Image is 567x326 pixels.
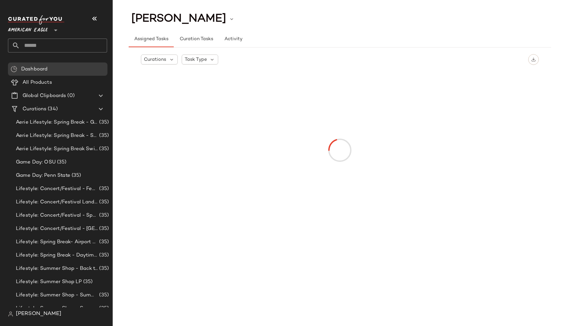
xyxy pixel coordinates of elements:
span: (34) [46,105,58,113]
span: Task Type [185,56,207,63]
span: (35) [98,238,109,246]
img: svg%3e [8,311,13,317]
span: (35) [98,225,109,233]
span: Aerie Lifestyle: Spring Break Swimsuits Landing Page [16,145,98,153]
span: Game Day: OSU [16,159,56,166]
span: Dashboard [21,65,47,73]
span: [PERSON_NAME] [131,13,226,25]
span: Lifestyle: Summer Shop - Back to School Essentials [16,265,98,272]
span: Lifestyle: Spring Break- Airport Style [16,238,98,246]
span: (35) [98,305,109,312]
span: (35) [98,265,109,272]
span: (35) [98,198,109,206]
span: Lifestyle: Spring Break - Daytime Casual [16,252,98,259]
span: Activity [224,37,242,42]
span: Lifestyle: Concert/Festival Landing Page [16,198,98,206]
span: Lifestyle: Concert/Festival - Femme [16,185,98,193]
span: American Eagle [8,23,48,35]
img: svg%3e [531,57,536,62]
span: Aerie Lifestyle: Spring Break - Girly/Femme [16,119,98,126]
span: All Products [23,79,52,86]
span: Lifestyle: Summer Shop - Summer Internship [16,305,98,312]
span: (0) [66,92,74,100]
span: (35) [56,159,67,166]
span: Game Day: Penn State [16,172,70,179]
span: (35) [98,185,109,193]
span: [PERSON_NAME] [16,310,61,318]
span: Lifestyle: Concert/Festival - [GEOGRAPHIC_DATA] [16,225,98,233]
span: (35) [82,278,93,286]
span: (35) [98,119,109,126]
span: (35) [98,252,109,259]
span: Curations [144,56,166,63]
span: (35) [98,145,109,153]
span: Assigned Tasks [134,37,168,42]
span: Aerie Lifestyle: Spring Break - Sporty [16,132,98,140]
img: cfy_white_logo.C9jOOHJF.svg [8,15,64,25]
span: Lifestyle: Summer Shop LP [16,278,82,286]
span: Lifestyle: Concert/Festival - Sporty [16,212,98,219]
span: (35) [98,212,109,219]
span: (35) [70,172,81,179]
span: Lifestyle: Summer Shop - Summer Abroad [16,291,98,299]
span: Curations [23,105,46,113]
span: Global Clipboards [23,92,66,100]
img: svg%3e [11,66,17,72]
span: Curation Tasks [179,37,213,42]
span: (35) [98,291,109,299]
span: (35) [98,132,109,140]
